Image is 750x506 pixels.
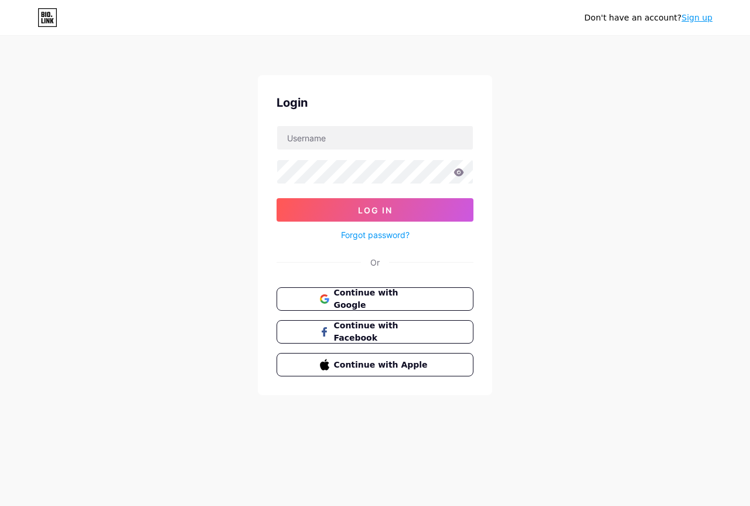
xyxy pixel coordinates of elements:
span: Continue with Apple [334,359,431,371]
div: Login [277,94,473,111]
input: Username [277,126,473,150]
span: Log In [358,205,393,215]
div: Don't have an account? [584,12,712,24]
button: Continue with Facebook [277,320,473,344]
span: Continue with Google [334,287,431,311]
button: Continue with Apple [277,353,473,376]
span: Continue with Facebook [334,320,431,344]
a: Forgot password? [341,229,410,241]
div: Or [370,256,380,269]
button: Continue with Google [277,287,473,311]
a: Sign up [681,13,712,22]
button: Log In [277,198,473,222]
